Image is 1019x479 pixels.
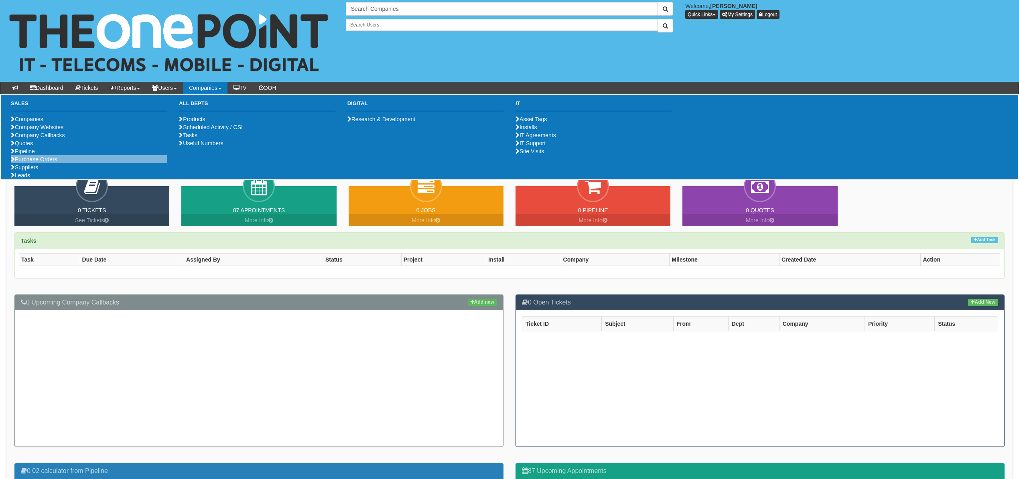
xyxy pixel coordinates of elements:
a: Tickets [69,82,104,94]
th: Action [921,253,1000,266]
a: More Info [516,214,670,226]
h3: Digital [347,101,503,111]
h3: IT [516,101,672,111]
input: Search Users [346,19,658,31]
th: Status [935,317,998,331]
a: See Tickets [14,214,169,226]
a: Purchase Orders [11,156,57,162]
input: Search Companies [346,2,658,16]
strong: Tasks [21,237,37,244]
th: Assigned By [184,253,323,266]
a: Quotes [11,140,33,146]
a: Installs [516,124,537,130]
h3: 0 02 calculator from Pipeline [21,467,497,475]
a: Site Visits [516,148,544,154]
a: TV [227,82,253,94]
th: Install [486,253,561,266]
a: Logout [757,10,779,19]
a: Asset Tags [516,116,547,122]
a: OOH [253,82,282,94]
a: More Info [682,214,837,226]
a: 0 Jobs [416,207,436,213]
a: Tasks [179,132,197,138]
th: Project [401,253,486,266]
th: Company [779,317,865,331]
a: 0 Pipeline [578,207,608,213]
b: [PERSON_NAME] [710,3,757,9]
th: Due Date [80,253,184,266]
a: 0 Quotes [746,207,774,213]
a: Leads [11,172,30,179]
th: Ticket ID [522,317,602,331]
a: Users [146,82,183,94]
th: Subject [602,317,673,331]
a: Useful Numbers [179,140,223,146]
th: Status [323,253,401,266]
h3: Sales [11,101,167,111]
a: Add Task [971,237,998,244]
a: 87 Appointments [233,207,285,213]
a: My Settings [720,10,755,19]
a: Add New [968,299,998,306]
a: 0 Tickets [78,207,106,213]
h3: 0 Upcoming Company Callbacks [21,299,497,306]
a: IT Support [516,140,546,146]
a: IT Agreements [516,132,556,138]
a: Company Websites [11,124,63,130]
a: Dashboard [24,82,69,94]
h3: 0 Open Tickets [522,299,998,306]
th: Company [561,253,670,266]
a: Research & Development [347,116,416,122]
a: Reports [104,82,146,94]
a: More Info [349,214,503,226]
th: Priority [865,317,934,331]
th: Dept [728,317,779,331]
a: More Info [181,214,336,226]
h3: All Depts [179,101,335,111]
a: Companies [11,116,43,122]
a: Scheduled Activity / CSI [179,124,243,130]
a: Pipeline [11,148,35,154]
th: Milestone [670,253,779,266]
div: Welcome, [679,2,1019,19]
h3: 87 Upcoming Appointments [522,467,998,475]
a: Suppliers [11,164,38,170]
th: Task [19,253,80,266]
th: Created Date [779,253,920,266]
button: Quick Links [685,10,718,19]
th: From [673,317,728,331]
a: Add new [468,299,497,306]
a: Company Callbacks [11,132,65,138]
a: Companies [183,82,227,94]
a: Products [179,116,205,122]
